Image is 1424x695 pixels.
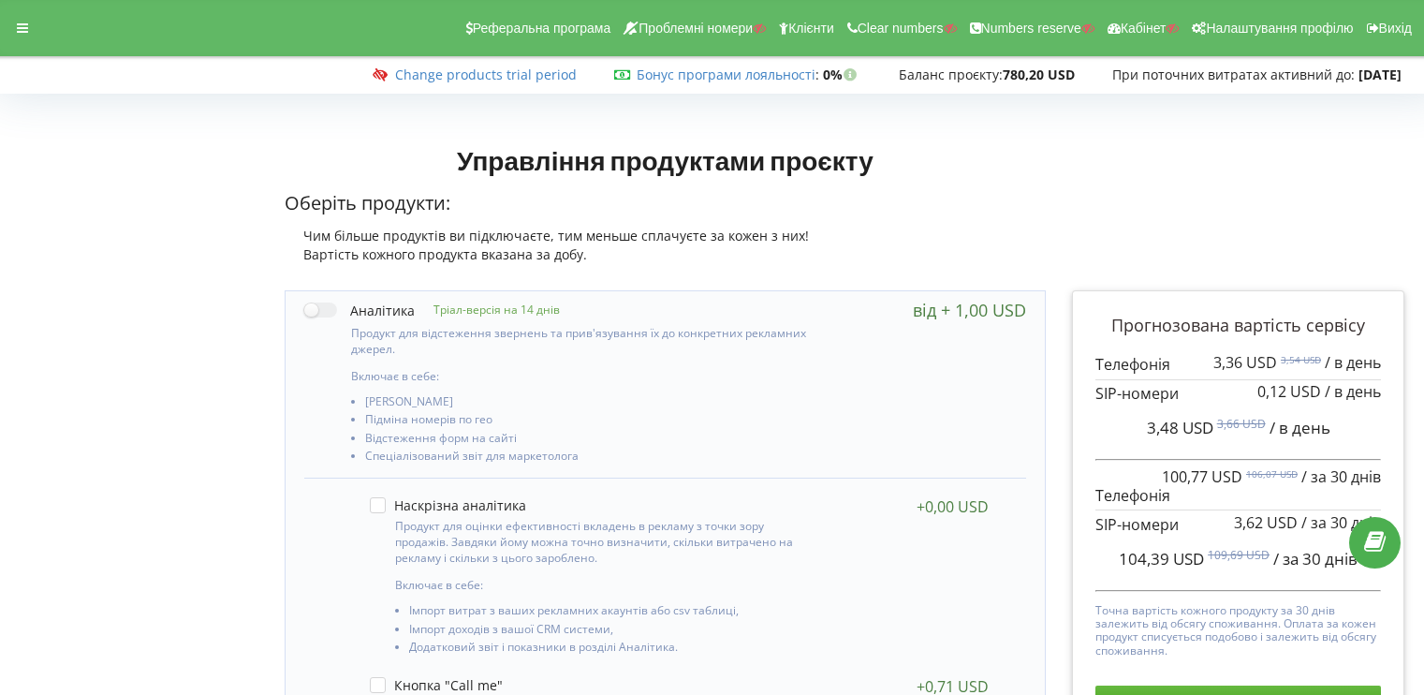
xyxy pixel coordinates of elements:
[415,302,560,318] p: Тріал-версія на 14 днів
[1095,354,1381,376] p: Телефонія
[1121,21,1167,36] span: Кабінет
[1095,468,1381,507] p: Телефонія
[351,325,810,357] p: Продукт для відстеження звернень та прив'язування їх до конкретних рекламних джерел.
[395,66,577,83] a: Change products trial period
[1301,512,1381,533] span: / за 30 днів
[351,368,810,384] p: Включає в себе:
[285,227,1047,245] div: Чим більше продуктів ви підключаєте, тим меньше сплачуєте за кожен з них!
[899,66,1003,83] span: Баланс проєкту:
[1379,21,1412,36] span: Вихід
[1095,383,1381,405] p: SIP-номери
[1217,416,1266,432] sup: 3,66 USD
[1119,548,1204,569] span: 104,39 USD
[917,497,989,516] div: +0,00 USD
[395,518,803,566] p: Продукт для оцінки ефективності вкладень в рекламу з точки зору продажів. Завдяки йому можна точн...
[1213,352,1277,373] span: 3,36 USD
[1206,21,1353,36] span: Налаштування профілю
[1325,381,1381,402] span: / в день
[1095,514,1381,536] p: SIP-номери
[1257,381,1321,402] span: 0,12 USD
[637,66,815,83] a: Бонус програми лояльності
[1003,66,1075,83] strong: 780,20 USD
[913,301,1026,319] div: від + 1,00 USD
[1234,512,1298,533] span: 3,62 USD
[365,432,810,450] li: Відстеження форм на сайті
[1325,352,1381,373] span: / в день
[1162,466,1242,487] span: 100,77 USD
[1301,466,1381,487] span: / за 30 днів
[1112,66,1355,83] span: При поточних витратах активний до:
[1208,547,1270,563] sup: 109,69 USD
[285,143,1047,177] h1: Управління продуктами проєкту
[365,450,810,467] li: Спеціалізований звіт для маркетолога
[370,677,503,693] label: Кнопка "Call me"
[981,21,1081,36] span: Numbers reserve
[858,21,944,36] span: Clear numbers
[1281,353,1321,366] sup: 3,54 USD
[285,245,1047,264] div: Вартість кожного продукта вказана за добу.
[473,21,611,36] span: Реферальна програма
[1095,314,1381,338] p: Прогнозована вартість сервісу
[788,21,834,36] span: Клієнти
[395,577,803,593] p: Включає в себе:
[1246,467,1298,481] sup: 106,07 USD
[409,604,803,622] li: Імпорт витрат з ваших рекламних акаунтів або csv таблиці,
[1273,548,1358,569] span: / за 30 днів
[1095,599,1381,658] p: Точна вартість кожного продукту за 30 днів залежить від обсягу споживання. Оплата за кожен продук...
[409,641,803,658] li: Додатковий звіт і показники в розділі Аналітика.
[409,623,803,641] li: Імпорт доходів з вашої CRM системи,
[370,497,526,513] label: Наскрізна аналітика
[285,190,1047,217] p: Оберіть продукти:
[365,413,810,431] li: Підміна номерів по гео
[1147,417,1213,438] span: 3,48 USD
[639,21,753,36] span: Проблемні номери
[365,395,810,413] li: [PERSON_NAME]
[637,66,819,83] span: :
[823,66,861,83] strong: 0%
[1358,66,1402,83] strong: [DATE]
[1270,417,1330,438] span: / в день
[304,301,415,320] label: Аналітика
